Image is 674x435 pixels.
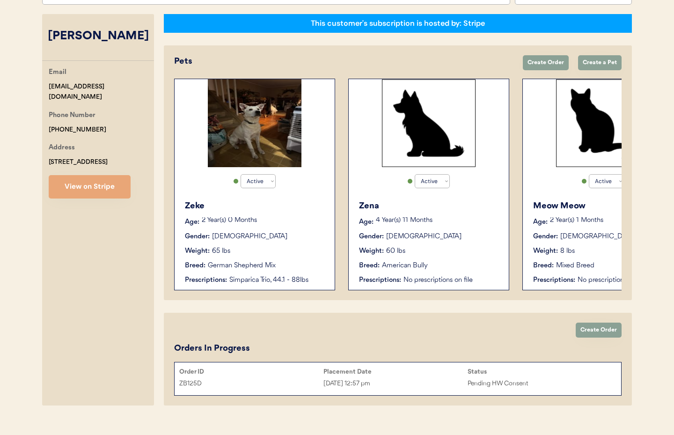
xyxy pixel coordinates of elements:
[49,175,131,199] button: View on Stripe
[208,79,301,167] img: IMG_5945.jpeg
[212,246,230,256] div: 65 lbs
[202,217,325,224] p: 2 Year(s) 0 Months
[533,261,554,271] div: Breed:
[560,246,575,256] div: 8 lbs
[533,232,558,242] div: Gender:
[523,55,569,70] button: Create Order
[49,125,106,135] div: [PHONE_NUMBER]
[359,217,374,227] div: Age:
[49,157,108,168] div: [STREET_ADDRESS]
[556,79,650,167] img: Rectangle%2029%20%281%29.svg
[382,79,476,167] img: Rectangle%2029.svg
[185,261,205,271] div: Breed:
[468,378,612,389] div: Pending HW Consent
[533,246,558,256] div: Weight:
[323,368,468,376] div: Placement Date
[578,275,674,285] div: No prescriptions on file
[533,200,674,213] div: Meow Meow
[386,246,405,256] div: 60 lbs
[174,342,250,355] div: Orders In Progress
[49,67,66,79] div: Email
[403,275,499,285] div: No prescriptions on file
[359,246,384,256] div: Weight:
[533,217,548,227] div: Age:
[382,261,428,271] div: American Bully
[576,323,622,338] button: Create Order
[185,246,210,256] div: Weight:
[49,142,75,154] div: Address
[533,275,575,285] div: Prescriptions:
[174,55,513,68] div: Pets
[49,110,95,122] div: Phone Number
[578,55,622,70] button: Create a Pet
[311,18,485,29] div: This customer's subscription is hosted by: Stripe
[229,275,325,285] div: Simparica Trio, 44.1 - 88lbs
[359,261,380,271] div: Breed:
[208,261,276,271] div: German Shepherd Mix
[359,200,499,213] div: Zena
[42,28,154,45] div: [PERSON_NAME]
[179,368,323,376] div: Order ID
[556,261,594,271] div: Mixed Breed
[212,232,287,242] div: [DEMOGRAPHIC_DATA]
[359,232,384,242] div: Gender:
[185,275,227,285] div: Prescriptions:
[185,217,199,227] div: Age:
[185,232,210,242] div: Gender:
[359,275,401,285] div: Prescriptions:
[550,217,674,224] p: 2 Year(s) 1 Months
[386,232,462,242] div: [DEMOGRAPHIC_DATA]
[49,81,154,103] div: [EMAIL_ADDRESS][DOMAIN_NAME]
[323,378,468,389] div: [DATE] 12:57 pm
[185,200,325,213] div: Zeke
[179,378,323,389] div: ZB125D
[560,232,636,242] div: [DEMOGRAPHIC_DATA]
[376,217,499,224] p: 4 Year(s) 11 Months
[468,368,612,376] div: Status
